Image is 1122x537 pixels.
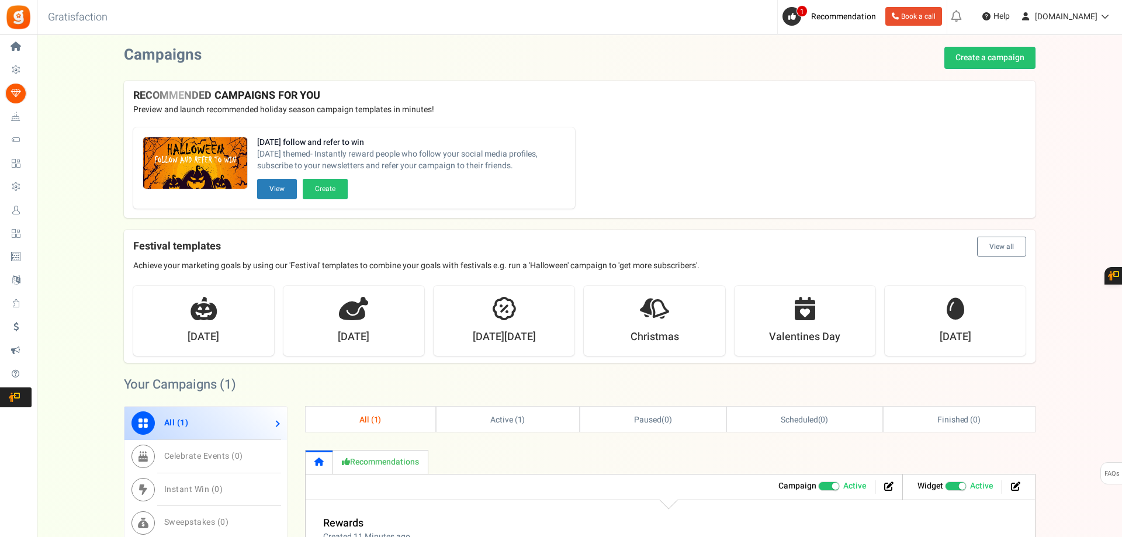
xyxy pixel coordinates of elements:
span: ( ) [781,414,828,426]
a: 1 Recommendation [782,7,881,26]
img: Gratisfaction [5,4,32,30]
span: Active [970,480,993,492]
h4: Festival templates [133,237,1026,257]
strong: Campaign [778,480,816,492]
h3: Gratisfaction [35,6,120,29]
span: [DOMAIN_NAME] [1035,11,1097,23]
span: 0 [973,414,978,426]
span: Active [843,480,866,492]
span: Paused [634,414,662,426]
span: [DATE] themed- Instantly reward people who follow your social media profiles, subscribe to your n... [257,148,566,172]
span: 1 [797,5,808,17]
h2: Your Campaigns ( ) [124,379,236,390]
span: 0 [214,483,220,496]
strong: [DATE] [940,330,971,345]
strong: Valentines Day [769,330,840,345]
span: Active ( ) [490,414,525,426]
span: Instant Win ( ) [164,483,223,496]
img: Recommended Campaigns [143,137,247,190]
span: Help [991,11,1010,22]
span: FAQs [1104,463,1120,485]
a: Help [978,7,1014,26]
p: Achieve your marketing goals by using our 'Festival' templates to combine your goals with festiva... [133,260,1026,272]
span: 0 [220,516,226,528]
strong: Christmas [631,330,679,345]
a: Rewards [323,515,363,531]
span: 0 [820,414,825,426]
span: 1 [180,417,185,429]
span: All ( ) [359,414,382,426]
h2: Campaigns [124,47,202,64]
span: Sweepstakes ( ) [164,516,229,528]
span: 1 [374,414,379,426]
p: Preview and launch recommended holiday season campaign templates in minutes! [133,104,1026,116]
span: Finished ( ) [937,414,981,426]
span: 0 [235,450,240,462]
span: 0 [664,414,669,426]
strong: [DATE] [188,330,219,345]
span: 1 [224,375,231,394]
a: Recommendations [333,450,428,474]
span: Recommendation [811,11,876,23]
span: Celebrate Events ( ) [164,450,243,462]
span: ( ) [634,414,672,426]
span: Scheduled [781,414,818,426]
span: All ( ) [164,417,189,429]
button: View [257,179,297,199]
strong: [DATE] [338,330,369,345]
a: Book a call [885,7,942,26]
span: 1 [518,414,522,426]
a: Create a campaign [944,47,1036,69]
li: Widget activated [909,480,1002,494]
h4: RECOMMENDED CAMPAIGNS FOR YOU [133,90,1026,102]
strong: [DATE][DATE] [473,330,536,345]
button: View all [977,237,1026,257]
strong: [DATE] follow and refer to win [257,137,566,148]
button: Create [303,179,348,199]
strong: Widget [917,480,943,492]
